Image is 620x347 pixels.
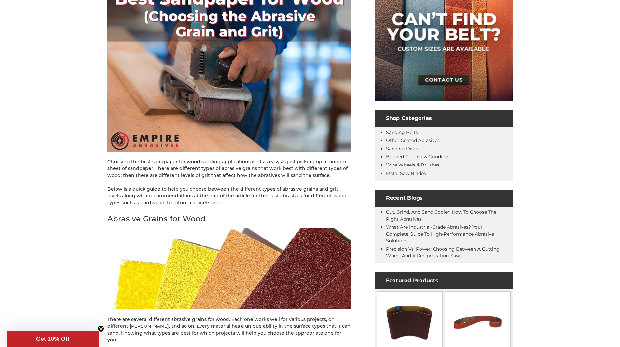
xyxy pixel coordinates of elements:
[375,190,513,207] h4: Recent Blogs
[386,246,500,259] a: Precision vs. Power: Choosing Between a Cutting Wheel and a Reciprocating Saw
[107,228,351,309] img: Different abrasive grains and grits on sandpaper
[386,129,418,135] a: Sanding Belts
[386,170,426,176] a: Metal Saw Blades
[375,272,513,289] h4: Featured Products
[375,110,513,127] h4: Shop Categories
[7,331,99,347] div: Get 10% OffClose teaser
[107,186,351,206] p: Below is a quick guide to help you choose between the different types of abrasive grains and grit...
[36,336,69,342] span: Get 10% Off
[386,137,440,143] a: Other Coated Abrasives
[98,325,104,332] button: Close teaser
[386,224,494,244] a: What Are Industrial-Grade Abrasives? Your Complete Guide to High-Performance Abrasive Solutions
[386,146,419,152] a: Sanding Discs
[386,154,448,160] a: Bonded Cutting & Grinding
[107,158,351,179] p: Choosing the best sandpaper for wood sanding applications isn’t as easy as just picking up a rand...
[386,209,496,222] a: Cut, Grind, and Sand Cooler: How to Choose the Right Abrasives
[107,316,351,343] p: There are several different abrasive grains for wood. Each one works well for various projects, o...
[386,162,439,168] a: Wire Wheels & Brushes
[107,213,351,224] h2: Abrasive Grains for Wood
